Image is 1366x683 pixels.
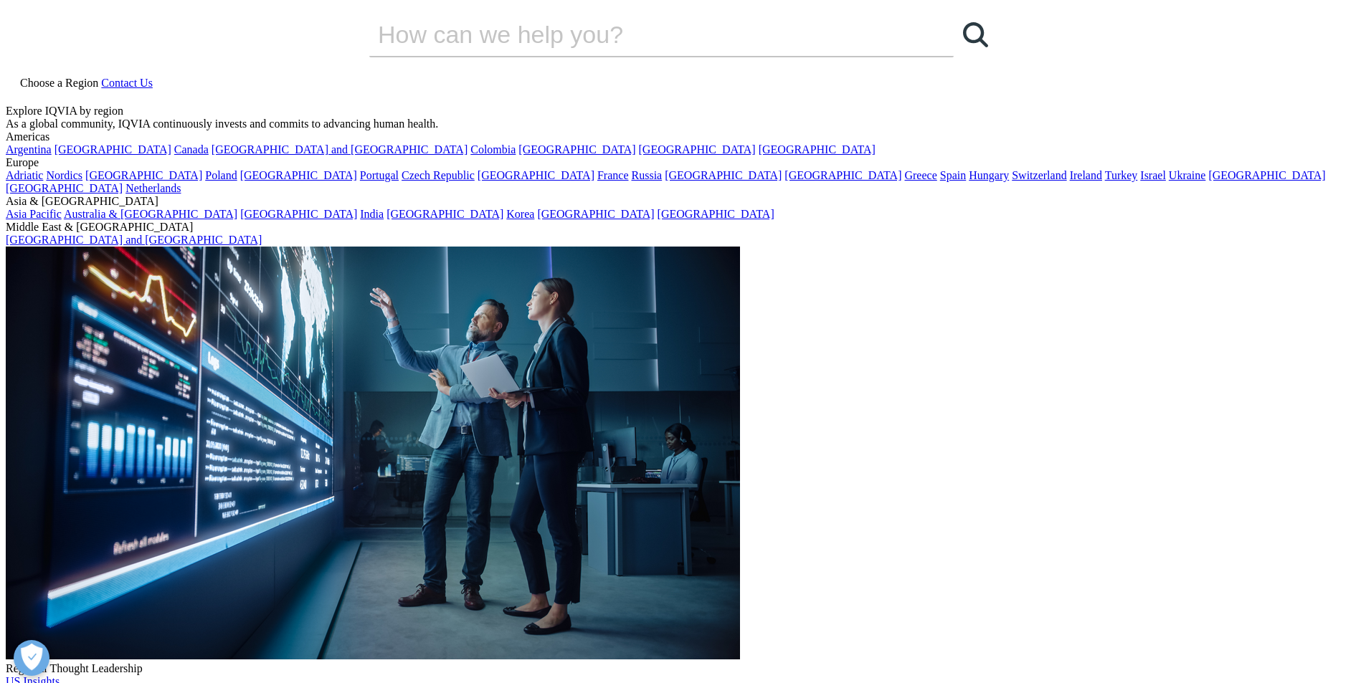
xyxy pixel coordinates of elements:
div: Europe [6,156,1360,169]
a: [GEOGRAPHIC_DATA] and [GEOGRAPHIC_DATA] [6,234,262,246]
div: Explore IQVIA by region [6,105,1360,118]
a: Adriatic [6,169,43,181]
a: [GEOGRAPHIC_DATA] [537,208,654,220]
a: Portugal [360,169,399,181]
a: [GEOGRAPHIC_DATA] [85,169,202,181]
a: Ukraine [1169,169,1206,181]
a: Argentina [6,143,52,156]
a: [GEOGRAPHIC_DATA] [518,143,635,156]
a: Russia [632,169,663,181]
div: Regional Thought Leadership [6,662,1360,675]
a: [GEOGRAPHIC_DATA] [759,143,876,156]
span: Choose a Region [20,77,98,89]
button: Open Preferences [14,640,49,676]
div: Americas [6,130,1360,143]
a: Canada [174,143,209,156]
a: Korea [506,208,534,220]
a: France [597,169,629,181]
a: Turkey [1105,169,1138,181]
a: Hungary [969,169,1009,181]
svg: Search [963,22,988,47]
a: [GEOGRAPHIC_DATA] [240,169,357,181]
a: Switzerland [1012,169,1066,181]
a: [GEOGRAPHIC_DATA] [639,143,756,156]
a: Israel [1140,169,1166,181]
a: Asia Pacific [6,208,62,220]
a: [GEOGRAPHIC_DATA] [1208,169,1325,181]
a: India [360,208,384,220]
a: Nordics [46,169,82,181]
a: [GEOGRAPHIC_DATA] [784,169,901,181]
a: [GEOGRAPHIC_DATA] [54,143,171,156]
input: Search [369,13,913,56]
a: Czech Republic [402,169,475,181]
a: Ireland [1070,169,1102,181]
a: Australia & [GEOGRAPHIC_DATA] [64,208,237,220]
a: Colombia [470,143,516,156]
a: [GEOGRAPHIC_DATA] [386,208,503,220]
a: Netherlands [125,182,181,194]
a: [GEOGRAPHIC_DATA] [6,182,123,194]
a: Greece [904,169,936,181]
a: [GEOGRAPHIC_DATA] [665,169,782,181]
a: [GEOGRAPHIC_DATA] [478,169,594,181]
a: [GEOGRAPHIC_DATA] [240,208,357,220]
img: 2093_analyzing-data-using-big-screen-display-and-laptop.png [6,247,740,659]
a: [GEOGRAPHIC_DATA] [658,208,774,220]
div: Middle East & [GEOGRAPHIC_DATA] [6,221,1360,234]
a: Poland [205,169,237,181]
div: Asia & [GEOGRAPHIC_DATA] [6,195,1360,208]
a: Spain [940,169,966,181]
a: Search [954,13,997,56]
a: [GEOGRAPHIC_DATA] and [GEOGRAPHIC_DATA] [212,143,468,156]
div: As a global community, IQVIA continuously invests and commits to advancing human health. [6,118,1360,130]
a: Contact Us [101,77,153,89]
